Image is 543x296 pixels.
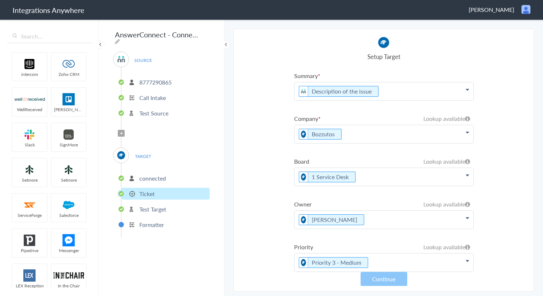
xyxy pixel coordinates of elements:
input: Search... [7,29,92,43]
p: Ticket [139,190,155,198]
label: Owner [294,200,474,208]
h6: Lookup available [423,114,470,123]
span: ServiceForge [12,212,47,218]
img: zoho-logo.svg [54,58,84,70]
label: Board [294,157,474,165]
li: [PERSON_NAME] [299,214,364,225]
label: Priority [294,243,474,251]
img: setmoreNew.jpg [54,164,84,176]
img: lex-app-logo.svg [14,269,45,282]
p: Test Target [139,205,166,213]
p: Call Intake [139,94,166,102]
li: Description of the issue [299,86,379,97]
span: intercom [12,71,47,77]
span: SignMore [51,142,86,148]
p: Formatter [139,220,164,229]
img: connectwise.png [377,36,390,49]
img: answerconnect-logo.svg [299,86,308,96]
span: Slack [12,142,47,148]
img: connectwise.png [299,215,308,225]
span: Pipedrive [12,247,47,254]
p: Test Source [139,109,168,117]
img: signmore-logo.png [54,128,84,141]
img: connectwise.png [117,151,126,160]
span: Messenger [51,247,86,254]
span: SOURCE [129,55,157,65]
img: setmoreNew.jpg [14,164,45,176]
img: intercom-logo.svg [14,58,45,70]
label: Summary [294,72,474,80]
span: Setmore [12,177,47,183]
h6: Lookup available [423,157,470,165]
li: 1 Service Desk [299,172,356,182]
span: In the Chair [51,283,86,289]
span: LEX Reception [12,283,47,289]
img: answerconnect-logo.svg [117,55,126,64]
h6: Lookup available [423,200,470,208]
img: slack-logo.svg [14,128,45,141]
img: FBM.png [54,234,84,246]
span: [PERSON_NAME] [469,5,514,14]
img: connectwise.png [299,129,308,139]
li: Bozzutos [299,129,342,140]
img: wr-logo.svg [14,93,45,105]
li: Priority 3 - Medium [299,257,368,268]
h4: Setup Target [294,52,474,61]
p: connected [139,174,166,182]
span: Zoho CRM [51,71,86,77]
img: user.png [521,5,530,14]
img: pipedrive.png [14,234,45,246]
h1: Integrations Anywhere [13,5,84,15]
img: trello.png [54,93,84,105]
img: inch-logo.svg [54,269,84,282]
h6: Lookup available [423,243,470,251]
button: Continue [361,272,407,286]
span: [PERSON_NAME] [51,106,86,113]
img: connectwise.png [299,172,308,182]
span: WellReceived [12,106,47,113]
img: salesforce-logo.svg [54,199,84,211]
img: serviceforge-icon.png [14,199,45,211]
img: connectwise.png [299,258,308,268]
span: TARGET [129,151,157,161]
p: 8777290865 [139,78,172,86]
span: Salesforce [51,212,86,218]
label: Company [294,114,474,123]
span: Setmore [51,177,86,183]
